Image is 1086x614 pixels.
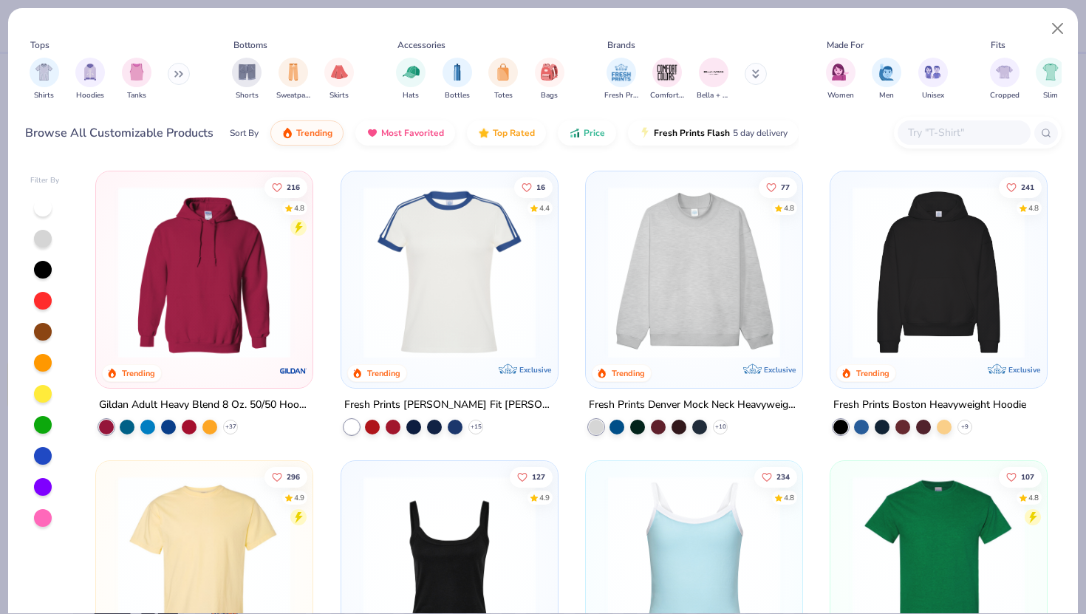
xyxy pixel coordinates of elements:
img: Fresh Prints Image [610,61,632,83]
span: Shorts [236,90,259,101]
button: filter button [872,58,901,101]
div: filter for Shorts [232,58,262,101]
button: Like [754,467,797,488]
span: Tanks [127,90,146,101]
span: 107 [1021,474,1034,481]
div: filter for Hoodies [75,58,105,101]
span: Comfort Colors [650,90,684,101]
div: 4.9 [294,493,304,504]
div: filter for Sweatpants [276,58,310,101]
div: Browse All Customizable Products [25,124,214,142]
div: filter for Bottles [443,58,472,101]
button: filter button [488,58,518,101]
span: Exclusive [519,365,551,375]
img: Tanks Image [129,64,145,81]
img: Bella + Canvas Image [703,61,725,83]
img: TopRated.gif [478,127,490,139]
button: filter button [276,58,310,101]
button: filter button [75,58,105,101]
span: Trending [296,127,332,139]
span: 5 day delivery [733,125,788,142]
div: Fits [991,38,1005,52]
img: Shirts Image [35,64,52,81]
button: Like [513,177,552,197]
span: Top Rated [493,127,535,139]
div: Gildan Adult Heavy Blend 8 Oz. 50/50 Hooded Sweatshirt [99,396,310,415]
img: Hats Image [403,64,420,81]
img: Sweatpants Image [285,64,301,81]
button: filter button [122,58,151,101]
div: 4.8 [1028,493,1039,504]
span: Cropped [990,90,1020,101]
span: 16 [536,183,544,191]
button: filter button [535,58,564,101]
img: 77058d13-6681-46a4-a602-40ee85a356b7 [543,186,730,358]
div: filter for Bella + Canvas [697,58,731,101]
span: + 37 [225,423,236,431]
span: Most Favorited [381,127,444,139]
img: Men Image [878,64,895,81]
span: 77 [781,183,790,191]
button: Like [264,467,307,488]
button: Like [759,177,797,197]
button: Like [264,177,307,197]
span: Shirts [34,90,54,101]
button: filter button [443,58,472,101]
button: filter button [697,58,731,101]
div: filter for Slim [1036,58,1065,101]
img: Bags Image [541,64,557,81]
img: Totes Image [495,64,511,81]
img: Skirts Image [331,64,348,81]
span: Totes [494,90,513,101]
img: Unisex Image [924,64,941,81]
div: filter for Bags [535,58,564,101]
span: Exclusive [1008,365,1040,375]
img: Bottles Image [449,64,465,81]
div: 4.9 [539,493,549,504]
img: Shorts Image [239,64,256,81]
span: Women [827,90,854,101]
span: 234 [776,474,790,481]
button: filter button [918,58,948,101]
img: most_fav.gif [366,127,378,139]
span: Bottles [445,90,470,101]
span: 241 [1021,183,1034,191]
img: Gildan logo [279,356,309,386]
img: Women Image [832,64,849,81]
span: Bella + Canvas [697,90,731,101]
span: + 9 [961,423,969,431]
div: filter for Men [872,58,901,101]
span: + 15 [470,423,481,431]
img: Cropped Image [996,64,1013,81]
img: Slim Image [1042,64,1059,81]
div: filter for Shirts [30,58,59,101]
input: Try "T-Shirt" [906,124,1020,141]
button: Most Favorited [355,120,455,146]
img: Comfort Colors Image [656,61,678,83]
div: 4.8 [294,202,304,214]
div: filter for Hats [396,58,426,101]
div: Made For [827,38,864,52]
span: + 10 [714,423,725,431]
div: 4.8 [784,493,794,504]
div: filter for Women [826,58,856,101]
span: Slim [1043,90,1058,101]
button: Fresh Prints Flash5 day delivery [628,120,799,146]
span: 296 [287,474,300,481]
div: Brands [607,38,635,52]
div: Accessories [397,38,445,52]
div: filter for Comfort Colors [650,58,684,101]
button: filter button [324,58,354,101]
span: Unisex [922,90,944,101]
button: Trending [270,120,344,146]
div: filter for Totes [488,58,518,101]
div: Fresh Prints Denver Mock Neck Heavyweight Sweatshirt [589,396,799,415]
button: filter button [604,58,638,101]
div: Filter By [30,175,60,186]
img: f5d85501-0dbb-4ee4-b115-c08fa3845d83 [601,186,788,358]
img: 01756b78-01f6-4cc6-8d8a-3c30c1a0c8ac [111,186,298,358]
img: a90f7c54-8796-4cb2-9d6e-4e9644cfe0fe [788,186,974,358]
img: e5540c4d-e74a-4e58-9a52-192fe86bec9f [356,186,543,358]
div: Tops [30,38,49,52]
span: Exclusive [764,365,796,375]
